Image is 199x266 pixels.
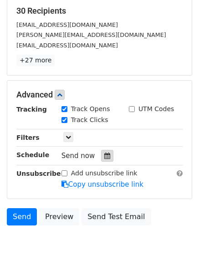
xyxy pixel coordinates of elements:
[39,208,79,225] a: Preview
[16,151,49,159] strong: Schedule
[16,55,55,66] a: +27 more
[16,170,61,177] strong: Unsubscribe
[71,115,108,125] label: Track Clicks
[16,106,47,113] strong: Tracking
[71,169,138,178] label: Add unsubscribe link
[153,222,199,266] iframe: Chat Widget
[61,180,143,189] a: Copy unsubscribe link
[61,152,95,160] span: Send now
[16,90,183,100] h5: Advanced
[16,31,166,38] small: [PERSON_NAME][EMAIL_ADDRESS][DOMAIN_NAME]
[82,208,151,225] a: Send Test Email
[16,134,40,141] strong: Filters
[138,104,174,114] label: UTM Codes
[71,104,110,114] label: Track Opens
[16,42,118,49] small: [EMAIL_ADDRESS][DOMAIN_NAME]
[16,6,183,16] h5: 30 Recipients
[16,21,118,28] small: [EMAIL_ADDRESS][DOMAIN_NAME]
[7,208,37,225] a: Send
